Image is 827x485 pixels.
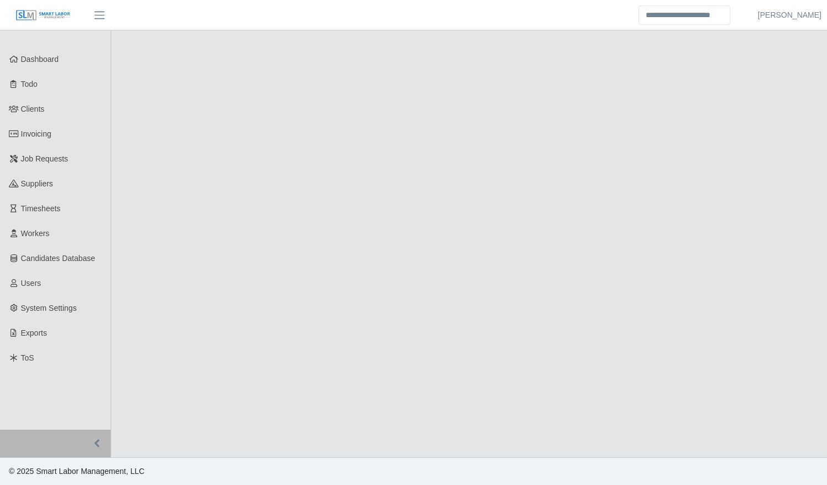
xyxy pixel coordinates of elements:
[21,204,61,213] span: Timesheets
[638,6,730,25] input: Search
[21,129,51,138] span: Invoicing
[758,9,821,21] a: [PERSON_NAME]
[21,353,34,362] span: ToS
[21,229,50,238] span: Workers
[21,304,77,312] span: System Settings
[21,154,69,163] span: Job Requests
[21,179,53,188] span: Suppliers
[21,105,45,113] span: Clients
[15,9,71,22] img: SLM Logo
[21,55,59,64] span: Dashboard
[21,254,96,263] span: Candidates Database
[9,467,144,476] span: © 2025 Smart Labor Management, LLC
[21,279,41,288] span: Users
[21,328,47,337] span: Exports
[21,80,38,88] span: Todo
